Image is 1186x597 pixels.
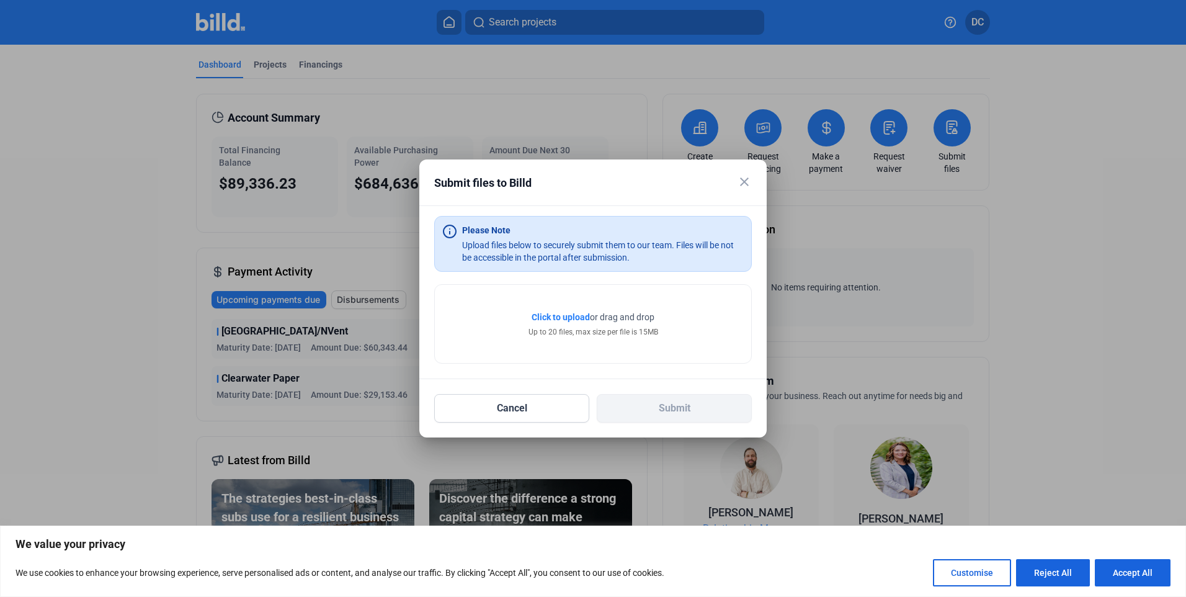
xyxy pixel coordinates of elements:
button: Submit [597,394,752,423]
div: Submit files to Billd [434,174,721,192]
div: Upload files below to securely submit them to our team. Files will be not be accessible in the po... [462,239,744,264]
p: We use cookies to enhance your browsing experience, serve personalised ads or content, and analys... [16,565,664,580]
div: Please Note [462,224,511,236]
p: We value your privacy [16,537,1170,552]
mat-icon: close [737,174,752,189]
button: Reject All [1016,559,1090,586]
span: Click to upload [532,312,590,322]
div: Up to 20 files, max size per file is 15MB [528,326,658,338]
span: or drag and drop [590,311,654,323]
button: Customise [933,559,1011,586]
button: Cancel [434,394,589,423]
button: Accept All [1095,559,1170,586]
